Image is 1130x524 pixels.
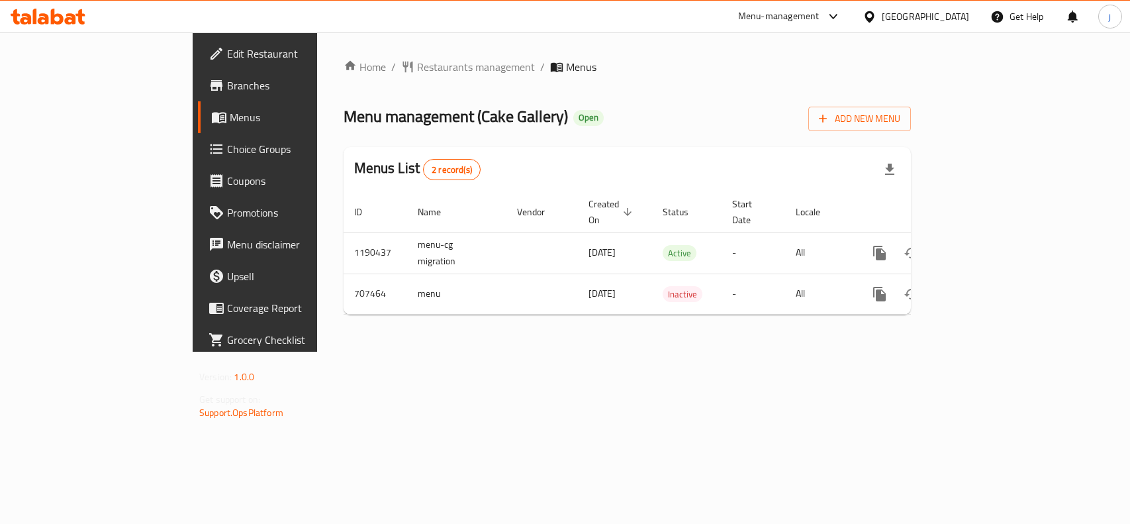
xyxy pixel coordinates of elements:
[199,404,283,421] a: Support.OpsPlatform
[785,232,853,274] td: All
[663,246,696,261] span: Active
[663,286,702,302] div: Inactive
[808,107,911,131] button: Add New Menu
[573,110,604,126] div: Open
[344,101,568,131] span: Menu management ( Cake Gallery )
[864,278,896,310] button: more
[882,9,969,24] div: [GEOGRAPHIC_DATA]
[407,232,506,274] td: menu-cg migration
[785,274,853,314] td: All
[344,192,1002,315] table: enhanced table
[198,229,381,260] a: Menu disclaimer
[853,192,1002,233] th: Actions
[864,237,896,269] button: more
[234,368,254,386] span: 1.0.0
[227,332,371,348] span: Grocery Checklist
[198,197,381,229] a: Promotions
[589,285,616,302] span: [DATE]
[227,141,371,157] span: Choice Groups
[199,368,232,386] span: Version:
[401,59,535,75] a: Restaurants management
[198,101,381,133] a: Menus
[589,196,636,228] span: Created On
[423,159,481,180] div: Total records count
[738,9,820,25] div: Menu-management
[663,204,706,220] span: Status
[896,237,927,269] button: Change Status
[722,274,785,314] td: -
[407,274,506,314] td: menu
[573,112,604,123] span: Open
[896,278,927,310] button: Change Status
[227,300,371,316] span: Coverage Report
[418,204,458,220] span: Name
[874,154,906,185] div: Export file
[227,173,371,189] span: Coupons
[663,287,702,302] span: Inactive
[198,38,381,70] a: Edit Restaurant
[796,204,837,220] span: Locale
[227,268,371,284] span: Upsell
[198,260,381,292] a: Upsell
[589,244,616,261] span: [DATE]
[732,196,769,228] span: Start Date
[198,70,381,101] a: Branches
[517,204,562,220] span: Vendor
[198,165,381,197] a: Coupons
[722,232,785,274] td: -
[227,78,371,93] span: Branches
[227,236,371,252] span: Menu disclaimer
[199,391,260,408] span: Get support on:
[227,205,371,221] span: Promotions
[344,59,911,75] nav: breadcrumb
[1109,9,1111,24] span: j
[198,292,381,324] a: Coverage Report
[198,133,381,165] a: Choice Groups
[424,164,480,176] span: 2 record(s)
[663,245,696,261] div: Active
[354,204,379,220] span: ID
[819,111,900,127] span: Add New Menu
[566,59,596,75] span: Menus
[227,46,371,62] span: Edit Restaurant
[198,324,381,356] a: Grocery Checklist
[540,59,545,75] li: /
[230,109,371,125] span: Menus
[417,59,535,75] span: Restaurants management
[391,59,396,75] li: /
[354,158,481,180] h2: Menus List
